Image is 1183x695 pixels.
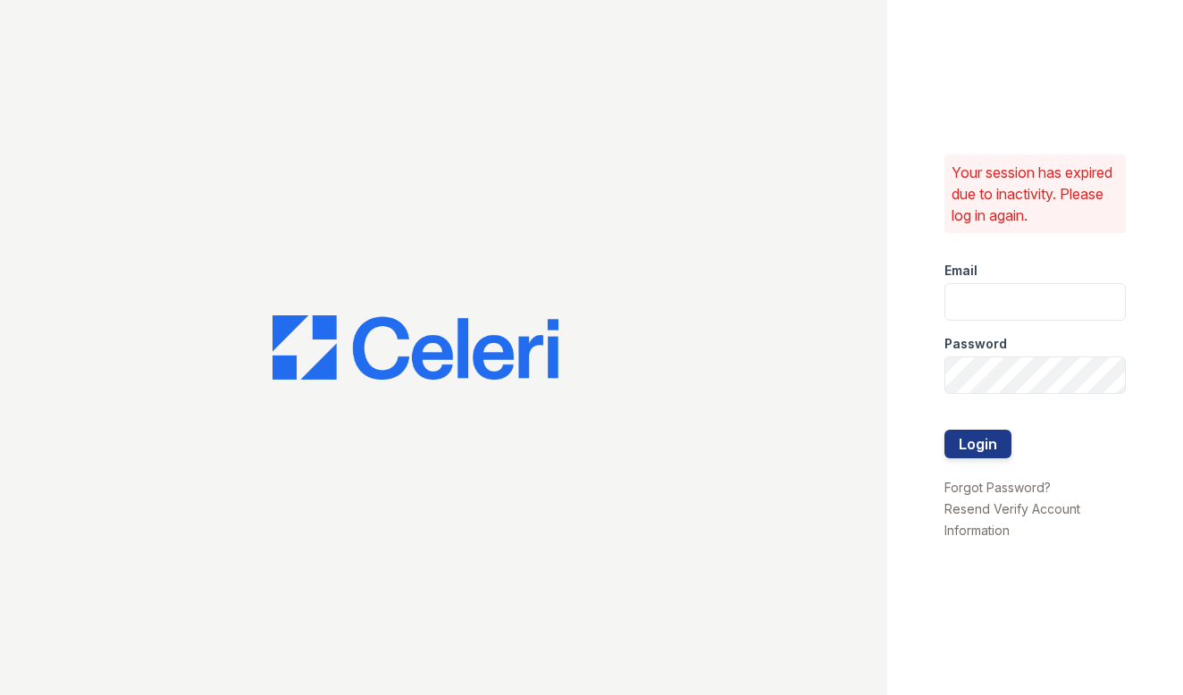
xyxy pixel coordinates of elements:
button: Login [944,430,1011,458]
p: Your session has expired due to inactivity. Please log in again. [952,162,1119,226]
label: Email [944,262,977,280]
a: Resend Verify Account Information [944,501,1080,538]
label: Password [944,335,1007,353]
a: Forgot Password? [944,480,1051,495]
img: CE_Logo_Blue-a8612792a0a2168367f1c8372b55b34899dd931a85d93a1a3d3e32e68fde9ad4.png [273,315,558,380]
